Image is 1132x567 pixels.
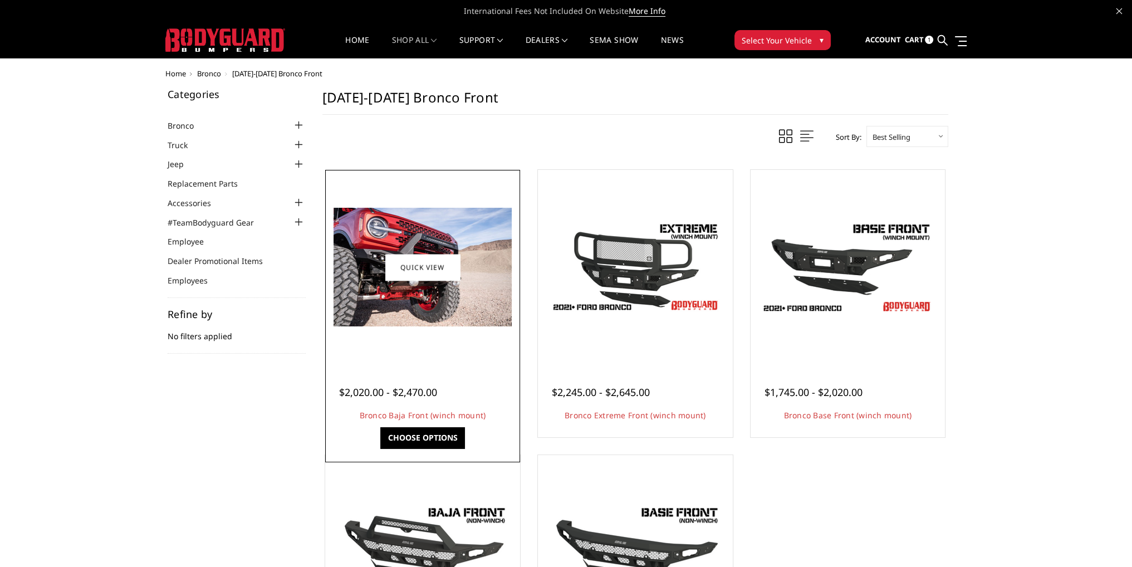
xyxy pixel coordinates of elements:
[328,173,517,362] a: Bodyguard Ford Bronco Bronco Baja Front (winch mount)
[165,69,186,79] a: Home
[865,35,900,45] span: Account
[590,36,638,58] a: SEMA Show
[629,6,665,17] a: More Info
[552,385,650,399] span: $2,245.00 - $2,645.00
[660,36,683,58] a: News
[742,35,812,46] span: Select Your Vehicle
[345,36,369,58] a: Home
[380,427,464,448] a: Choose Options
[168,120,208,131] a: Bronco
[168,158,198,170] a: Jeep
[565,410,706,421] a: Bronco Extreme Front (winch mount)
[168,89,306,99] h5: Categories
[360,410,486,421] a: Bronco Baja Front (winch mount)
[904,25,933,55] a: Cart 1
[168,139,202,151] a: Truck
[820,34,824,46] span: ▾
[322,89,948,115] h1: [DATE]-[DATE] Bronco Front
[753,173,943,362] a: Freedom Series - Bronco Base Front Bumper Bronco Base Front (winch mount)
[865,25,900,55] a: Account
[168,217,268,228] a: #TeamBodyguard Gear
[734,30,831,50] button: Select Your Vehicle
[168,197,225,209] a: Accessories
[168,309,306,319] h5: Refine by
[197,69,221,79] a: Bronco
[385,254,460,280] a: Quick view
[168,275,222,286] a: Employees
[392,36,437,58] a: shop all
[784,410,912,421] a: Bronco Base Front (winch mount)
[541,173,730,362] a: Bronco Extreme Front (winch mount) Bronco Extreme Front (winch mount)
[334,208,512,326] img: Bronco Baja Front (winch mount)
[168,309,306,354] div: No filters applied
[168,236,218,247] a: Employee
[459,36,503,58] a: Support
[165,28,285,52] img: BODYGUARD BUMPERS
[765,385,863,399] span: $1,745.00 - $2,020.00
[1076,514,1132,567] iframe: Chat Widget
[168,255,277,267] a: Dealer Promotional Items
[232,69,322,79] span: [DATE]-[DATE] Bronco Front
[904,35,923,45] span: Cart
[526,36,568,58] a: Dealers
[925,36,933,44] span: 1
[830,129,861,145] label: Sort By:
[339,385,437,399] span: $2,020.00 - $2,470.00
[168,178,252,189] a: Replacement Parts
